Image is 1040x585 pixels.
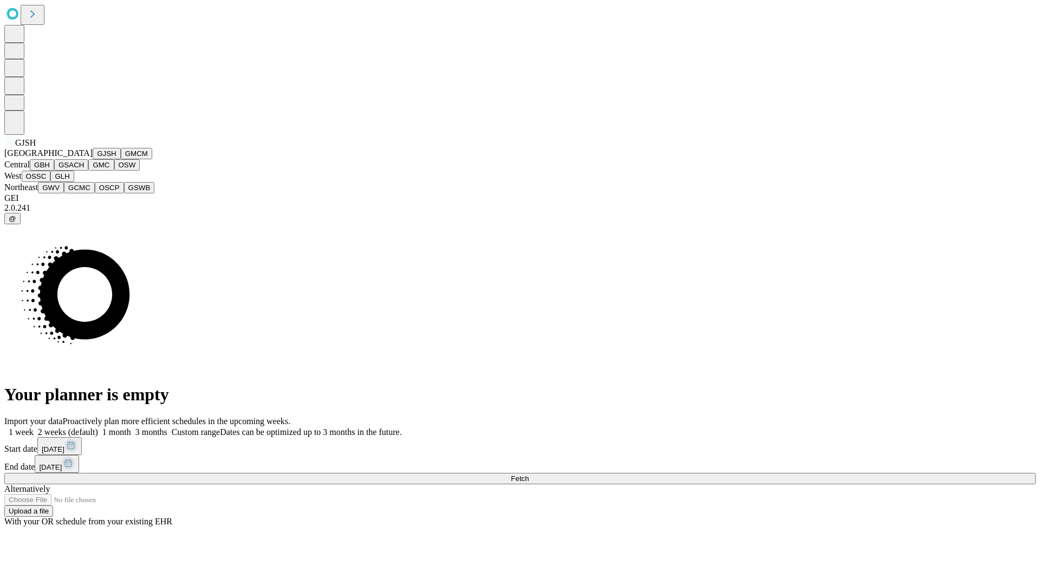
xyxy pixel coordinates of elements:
[9,427,34,437] span: 1 week
[39,463,62,471] span: [DATE]
[4,203,1036,213] div: 2.0.241
[4,193,1036,203] div: GEI
[4,171,22,180] span: West
[88,159,114,171] button: GMC
[121,148,152,159] button: GMCM
[42,445,64,453] span: [DATE]
[102,427,131,437] span: 1 month
[4,455,1036,473] div: End date
[135,427,167,437] span: 3 months
[172,427,220,437] span: Custom range
[37,437,82,455] button: [DATE]
[38,427,98,437] span: 2 weeks (default)
[4,160,30,169] span: Central
[4,385,1036,405] h1: Your planner is empty
[22,171,51,182] button: OSSC
[511,474,529,483] span: Fetch
[50,171,74,182] button: GLH
[35,455,79,473] button: [DATE]
[4,484,50,493] span: Alternatively
[95,182,124,193] button: OSCP
[4,437,1036,455] div: Start date
[4,473,1036,484] button: Fetch
[38,182,64,193] button: GWV
[4,183,38,192] span: Northeast
[220,427,401,437] span: Dates can be optimized up to 3 months in the future.
[63,417,290,426] span: Proactively plan more efficient schedules in the upcoming weeks.
[64,182,95,193] button: GCMC
[9,214,16,223] span: @
[4,417,63,426] span: Import your data
[114,159,140,171] button: OSW
[54,159,88,171] button: GSACH
[4,213,21,224] button: @
[124,182,155,193] button: GSWB
[4,505,53,517] button: Upload a file
[30,159,54,171] button: GBH
[4,148,93,158] span: [GEOGRAPHIC_DATA]
[15,138,36,147] span: GJSH
[93,148,121,159] button: GJSH
[4,517,172,526] span: With your OR schedule from your existing EHR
